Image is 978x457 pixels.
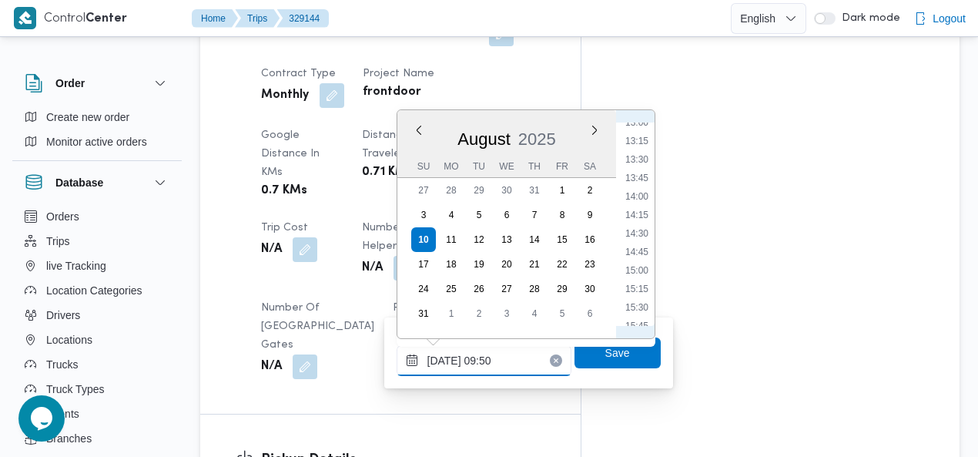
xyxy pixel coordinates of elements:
div: day-6 [494,203,519,227]
button: Order [25,74,169,92]
span: Google distance in KMs [261,130,320,177]
button: Previous Month [413,124,425,136]
div: We [494,156,519,177]
div: day-24 [411,277,436,301]
li: 13:15 [619,133,655,149]
div: day-15 [550,227,574,252]
button: Clear input [550,355,562,367]
button: Monitor active orders [18,129,176,154]
li: 15:00 [619,263,655,278]
div: Fr [550,156,574,177]
div: day-4 [439,203,464,227]
span: Create new order [46,108,129,126]
div: day-13 [494,227,519,252]
div: day-20 [494,252,519,277]
div: day-7 [522,203,547,227]
button: Create new order [18,105,176,129]
li: 14:15 [619,207,655,223]
div: day-28 [522,277,547,301]
li: 14:00 [619,189,655,204]
span: Trip Cost [261,223,308,233]
button: Drivers [18,303,176,328]
div: day-12 [467,227,491,252]
span: Contract Type [261,69,336,79]
div: day-6 [578,301,602,326]
li: 15:15 [619,281,655,297]
b: N/A [261,358,282,376]
div: Tu [467,156,491,177]
div: day-19 [467,252,491,277]
div: Order [12,105,182,160]
div: day-25 [439,277,464,301]
span: Locations [46,331,92,349]
span: Orders [46,207,79,226]
div: day-1 [550,178,574,203]
iframe: chat widget [15,395,65,442]
div: day-10 [411,227,436,252]
span: August [457,129,511,149]
div: day-14 [522,227,547,252]
h3: Order [55,74,85,92]
div: day-27 [411,178,436,203]
div: Button. Open the month selector. August is currently selected. [457,129,511,150]
div: day-5 [467,203,491,227]
span: Number of [GEOGRAPHIC_DATA] Gates [261,303,374,350]
img: X8yXhbKr1z7QwAAAABJRU5ErkJggg== [14,7,36,29]
button: Trips [18,229,176,254]
div: day-18 [439,252,464,277]
li: 13:45 [619,170,655,186]
span: live Tracking [46,257,106,275]
div: day-2 [578,178,602,203]
span: Logout [933,9,966,28]
div: day-27 [494,277,519,301]
div: Su [411,156,436,177]
h3: Database [55,173,103,192]
b: N/A [261,240,282,259]
span: Truck Types [46,380,104,398]
span: Distance Traveled [362,130,408,159]
button: Trucks [18,352,176,377]
div: day-22 [550,252,574,277]
b: Center [85,13,127,25]
div: day-28 [439,178,464,203]
div: day-30 [578,277,602,301]
button: Logout [908,3,972,34]
span: Pre Trip Distance [393,303,439,331]
li: 15:30 [619,300,655,315]
span: Project Name [363,69,434,79]
button: Next month [588,124,601,136]
button: Branches [18,426,176,451]
button: Locations [18,328,176,352]
li: 13:00 [619,115,655,130]
div: Mo [439,156,464,177]
div: Button. Open the year selector. 2025 is currently selected. [517,129,556,150]
div: Th [522,156,547,177]
div: day-3 [494,301,519,326]
div: day-23 [578,252,602,277]
div: day-21 [522,252,547,277]
div: Sa [578,156,602,177]
div: day-29 [467,178,491,203]
span: Trucks [46,355,78,374]
div: day-16 [578,227,602,252]
span: Monitor active orders [46,133,147,151]
div: day-17 [411,252,436,277]
button: Orders [18,204,176,229]
div: day-30 [494,178,519,203]
div: day-4 [522,301,547,326]
span: Drivers [46,306,80,324]
span: 2025 [517,129,555,149]
button: Database [25,173,169,192]
li: 15:45 [619,318,655,334]
button: 329144 [276,9,329,28]
div: day-5 [550,301,574,326]
li: 14:45 [619,244,655,260]
input: Press the down key to enter a popover containing a calendar. Press the escape key to close the po... [397,345,571,376]
button: Trips [235,9,280,28]
div: day-1 [439,301,464,326]
span: Location Categories [46,281,142,300]
div: day-11 [439,227,464,252]
button: Truck Types [18,377,176,402]
div: day-3 [411,203,436,227]
span: Save [605,344,630,362]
